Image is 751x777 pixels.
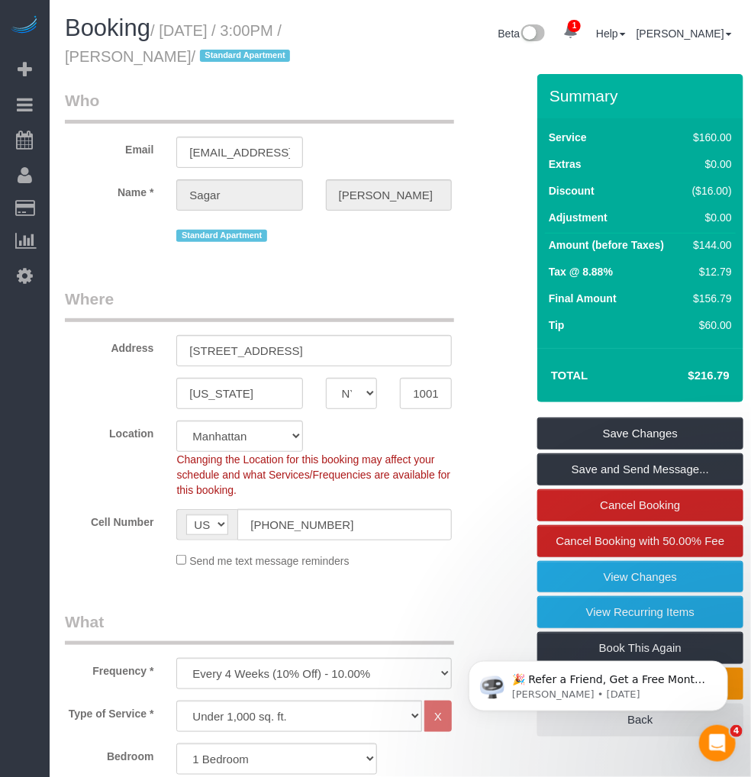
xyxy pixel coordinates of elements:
[237,509,452,540] input: Cell Number
[53,743,165,764] label: Bedroom
[65,288,454,322] legend: Where
[687,264,733,279] div: $12.79
[730,725,743,737] span: 4
[65,611,454,645] legend: What
[687,237,733,253] div: $144.00
[326,179,452,211] input: Last Name
[9,15,40,37] img: Automaid Logo
[200,50,291,62] span: Standard Apartment
[520,24,545,44] img: New interface
[53,179,165,200] label: Name *
[53,658,165,679] label: Frequency *
[699,725,736,762] iframe: Intercom live chat
[549,130,587,145] label: Service
[189,555,349,567] span: Send me text message reminders
[687,183,733,198] div: ($16.00)
[687,318,733,333] div: $60.00
[568,20,581,32] span: 1
[549,264,613,279] label: Tax @ 8.88%
[643,369,730,382] h4: $216.79
[176,230,267,242] span: Standard Apartment
[549,318,565,333] label: Tip
[176,137,302,168] input: Email
[65,89,454,124] legend: Who
[550,87,736,105] h3: Summary
[176,378,302,409] input: City
[65,22,295,65] small: / [DATE] / 3:00PM / [PERSON_NAME]
[549,291,617,306] label: Final Amount
[446,629,751,736] iframe: Intercom notifications message
[498,27,546,40] a: Beta
[53,509,165,530] label: Cell Number
[537,525,743,557] a: Cancel Booking with 50.00% Fee
[687,156,733,172] div: $0.00
[549,210,608,225] label: Adjustment
[400,378,452,409] input: Zip Code
[537,453,743,485] a: Save and Send Message...
[537,596,743,628] a: View Recurring Items
[537,561,743,593] a: View Changes
[53,421,165,441] label: Location
[192,48,295,65] span: /
[556,15,585,49] a: 1
[549,183,595,198] label: Discount
[687,291,733,306] div: $156.79
[537,418,743,450] a: Save Changes
[551,369,588,382] strong: Total
[537,489,743,521] a: Cancel Booking
[53,137,165,157] label: Email
[549,237,664,253] label: Amount (before Taxes)
[556,534,725,547] span: Cancel Booking with 50.00% Fee
[637,27,732,40] a: [PERSON_NAME]
[53,335,165,356] label: Address
[549,156,582,172] label: Extras
[596,27,626,40] a: Help
[176,179,302,211] input: First Name
[687,130,733,145] div: $160.00
[176,453,450,496] span: Changing the Location for this booking may affect your schedule and what Services/Frequencies are...
[65,15,150,41] span: Booking
[687,210,733,225] div: $0.00
[53,701,165,721] label: Type of Service *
